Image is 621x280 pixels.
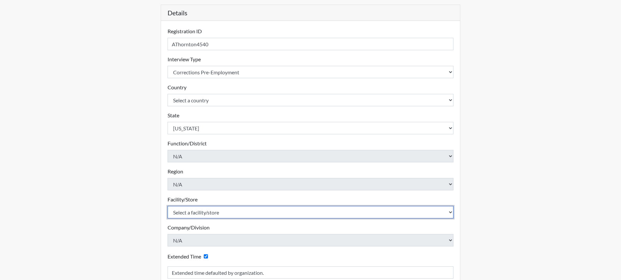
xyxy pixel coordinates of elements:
[161,5,460,21] h5: Details
[168,55,201,63] label: Interview Type
[168,27,202,35] label: Registration ID
[168,252,211,261] div: Checking this box will provide the interviewee with an accomodation of extra time to answer each ...
[168,140,207,147] label: Function/District
[168,224,210,231] label: Company/Division
[168,111,179,119] label: State
[168,196,198,203] label: Facility/Store
[168,38,454,50] input: Insert a Registration ID, which needs to be a unique alphanumeric value for each interviewee
[168,83,186,91] label: Country
[168,266,454,279] input: Reason for Extension
[168,253,201,260] label: Extended Time
[168,168,183,175] label: Region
